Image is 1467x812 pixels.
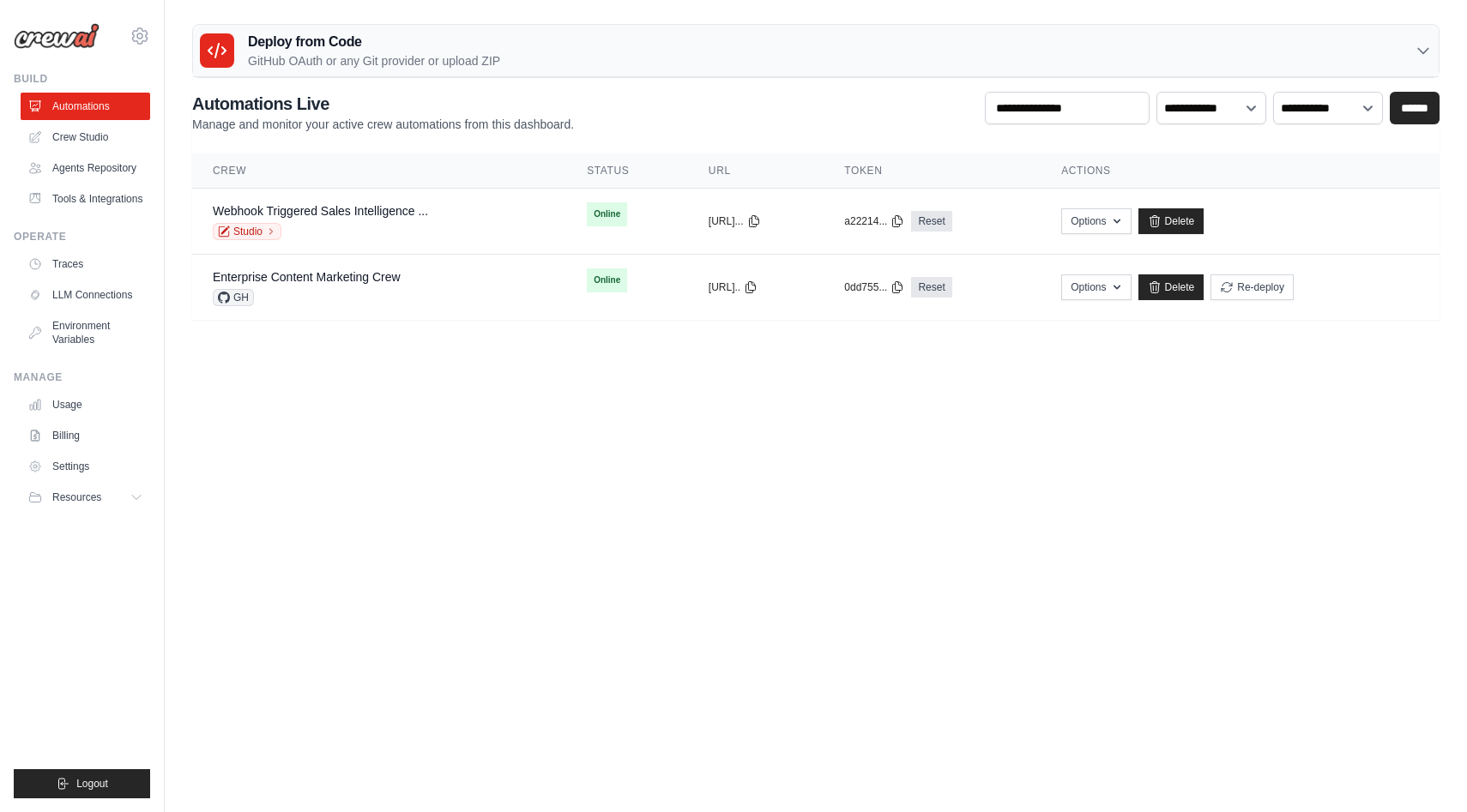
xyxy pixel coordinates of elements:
[21,250,150,278] a: Traces
[213,270,401,284] a: Enterprise Content Marketing Crew
[21,312,150,353] a: Environment Variables
[911,277,951,298] a: Reset
[192,92,574,116] h2: Automations Live
[21,185,150,213] a: Tools & Integrations
[21,93,150,120] a: Automations
[587,202,627,226] span: Online
[192,153,566,189] th: Crew
[911,211,951,232] a: Reset
[248,52,500,69] p: GitHub OAuth or any Git provider or upload ZIP
[21,453,150,480] a: Settings
[688,153,824,189] th: URL
[1138,208,1204,234] a: Delete
[14,230,150,244] div: Operate
[1041,153,1440,189] th: Actions
[14,23,100,49] img: Logo
[213,289,254,306] span: GH
[587,268,627,292] span: Online
[21,391,150,418] a: Usage
[1061,208,1131,234] button: Options
[21,281,150,309] a: LLM Connections
[21,422,150,449] a: Billing
[1138,274,1204,300] a: Delete
[14,370,150,384] div: Manage
[192,116,574,133] p: Manage and monitor your active crew automations from this dashboard.
[248,32,500,52] h3: Deploy from Code
[14,72,150,86] div: Build
[1210,274,1294,300] button: Re-deploy
[844,214,904,228] button: a22214...
[824,153,1041,189] th: Token
[213,223,281,240] a: Studio
[21,154,150,182] a: Agents Repository
[566,153,688,189] th: Status
[844,280,904,294] button: 0dd755...
[21,123,150,151] a: Crew Studio
[14,769,150,798] button: Logout
[213,204,428,218] a: Webhook Triggered Sales Intelligence ...
[52,490,101,504] span: Resources
[76,777,108,791] span: Logout
[21,484,150,511] button: Resources
[1061,274,1131,300] button: Options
